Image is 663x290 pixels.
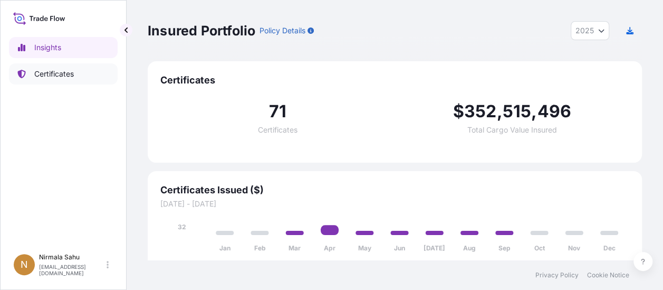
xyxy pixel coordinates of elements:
[424,244,445,252] tspan: [DATE]
[178,223,186,231] tspan: 32
[498,244,511,252] tspan: Sep
[39,264,104,276] p: [EMAIL_ADDRESS][DOMAIN_NAME]
[34,42,61,53] p: Insights
[260,25,305,36] p: Policy Details
[34,69,74,79] p: Certificates
[269,103,286,120] span: 71
[467,126,556,134] span: Total Cargo Value Insured
[254,244,265,252] tspan: Feb
[358,244,372,252] tspan: May
[394,244,405,252] tspan: Jun
[160,199,629,209] span: [DATE] - [DATE]
[503,103,532,120] span: 515
[537,103,571,120] span: 496
[535,271,579,279] a: Privacy Policy
[258,126,297,134] span: Certificates
[160,184,629,197] span: Certificates Issued ($)
[289,244,301,252] tspan: Mar
[603,244,615,252] tspan: Dec
[219,244,230,252] tspan: Jan
[9,63,118,85] a: Certificates
[160,74,629,87] span: Certificates
[148,22,255,39] p: Insured Portfolio
[575,25,594,36] span: 2025
[324,244,335,252] tspan: Apr
[587,271,629,279] a: Cookie Notice
[571,21,609,40] button: Year Selector
[463,244,476,252] tspan: Aug
[21,259,28,270] span: N
[568,244,581,252] tspan: Nov
[496,103,502,120] span: ,
[39,253,104,261] p: Nirmala Sahu
[453,103,464,120] span: $
[464,103,497,120] span: 352
[534,244,545,252] tspan: Oct
[9,37,118,58] a: Insights
[531,103,537,120] span: ,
